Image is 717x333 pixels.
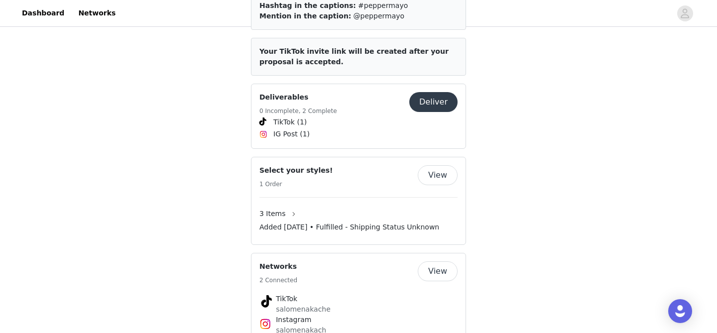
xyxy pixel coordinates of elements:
[273,129,310,139] span: IG Post (1)
[16,2,70,24] a: Dashboard
[668,299,692,323] div: Open Intercom Messenger
[259,47,449,66] span: Your TikTok invite link will be created after your proposal is accepted.
[259,276,297,285] h5: 2 Connected
[358,1,408,9] span: #peppermayo
[418,165,458,185] button: View
[259,222,439,232] span: Added [DATE] • Fulfilled - Shipping Status Unknown
[273,117,307,127] span: TikTok (1)
[276,315,441,325] h4: Instagram
[259,261,297,272] h4: Networks
[259,1,356,9] span: Hashtag in the captions:
[251,157,466,245] div: Select your styles!
[259,318,271,330] img: Instagram Icon
[680,5,690,21] div: avatar
[259,209,286,219] span: 3 Items
[276,304,441,315] p: salomenakache
[259,107,337,115] h5: 0 Incomplete, 2 Complete
[259,92,337,103] h4: Deliverables
[259,130,267,138] img: Instagram Icon
[418,261,458,281] button: View
[72,2,121,24] a: Networks
[259,165,333,176] h4: Select your styles!
[259,12,351,20] span: Mention in the caption:
[354,12,404,20] span: @peppermayo
[409,92,458,112] button: Deliver
[251,84,466,149] div: Deliverables
[259,180,333,189] h5: 1 Order
[276,294,441,304] h4: TikTok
